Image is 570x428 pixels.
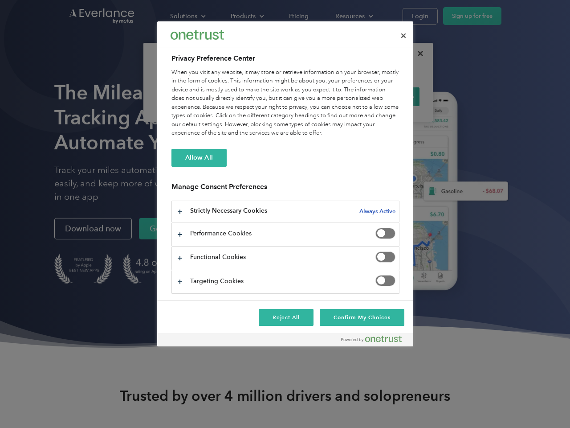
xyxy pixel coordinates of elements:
[171,26,224,44] div: Everlance
[171,53,399,64] h2: Privacy Preference Center
[341,335,409,346] a: Powered by OneTrust Opens in a new Tab
[341,335,402,342] img: Powered by OneTrust Opens in a new Tab
[171,149,227,167] button: Allow All
[157,21,413,346] div: Preference center
[171,182,399,196] h3: Manage Consent Preferences
[394,26,413,45] button: Close
[171,68,399,138] div: When you visit any website, it may store or retrieve information on your browser, mostly in the f...
[157,21,413,346] div: Privacy Preference Center
[320,309,404,326] button: Confirm My Choices
[171,30,224,39] img: Everlance
[259,309,314,326] button: Reject All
